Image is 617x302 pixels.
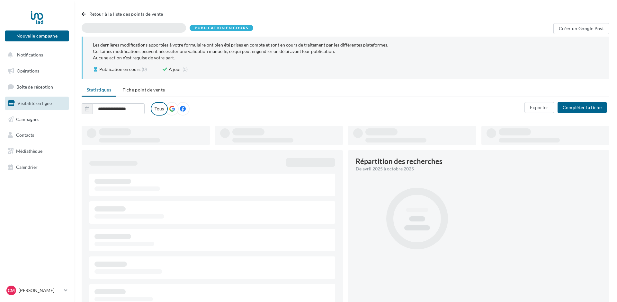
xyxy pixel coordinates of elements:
span: Notifications [17,52,43,57]
a: Compléter la fiche [555,104,609,110]
div: Répartition des recherches [356,158,443,165]
span: Contacts [16,132,34,138]
span: Campagnes [16,116,39,122]
button: Retour à la liste des points de vente [82,10,166,18]
a: CM [PERSON_NAME] [5,284,69,297]
span: Médiathèque [16,148,42,154]
div: Publication en cours [190,25,253,31]
button: Créer un Google Post [553,23,609,34]
a: Visibilité en ligne [4,97,70,110]
a: Opérations [4,64,70,78]
a: Calendrier [4,160,70,174]
span: Fiche point de vente [122,87,165,92]
a: Boîte de réception [4,80,70,94]
span: Publication en cours [99,66,140,73]
div: Les dernières modifications apportées à votre formulaire ont bien été prises en compte et sont en... [93,42,599,61]
p: [PERSON_NAME] [19,287,61,294]
button: Notifications [4,48,67,62]
label: Tous [151,102,168,116]
div: De avril 2025 à octobre 2025 [356,166,596,172]
a: Campagnes [4,113,70,126]
span: (0) [183,66,188,73]
span: Retour à la liste des points de vente [89,11,163,17]
span: Boîte de réception [16,84,53,90]
a: Contacts [4,128,70,142]
button: Nouvelle campagne [5,30,69,41]
button: Exporter [524,102,554,113]
a: Médiathèque [4,144,70,158]
span: Opérations [17,68,39,73]
button: Compléter la fiche [558,102,607,113]
span: (0) [142,66,147,73]
span: CM [8,287,15,294]
span: Calendrier [16,164,38,170]
span: Visibilité en ligne [17,100,52,106]
span: À jour [169,66,181,73]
